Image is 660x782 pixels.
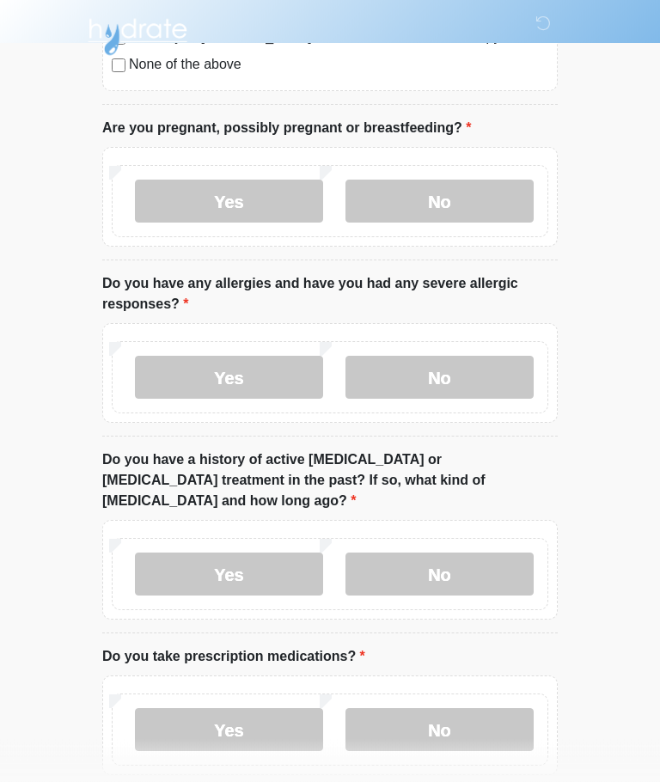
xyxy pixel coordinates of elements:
[102,450,558,512] label: Do you have a history of active [MEDICAL_DATA] or [MEDICAL_DATA] treatment in the past? If so, wh...
[102,274,558,315] label: Do you have any allergies and have you had any severe allergic responses?
[135,357,323,400] label: Yes
[102,119,471,139] label: Are you pregnant, possibly pregnant or breastfeeding?
[135,180,323,223] label: Yes
[345,553,534,596] label: No
[345,709,534,752] label: No
[135,553,323,596] label: Yes
[135,709,323,752] label: Yes
[345,180,534,223] label: No
[102,647,365,668] label: Do you take prescription medications?
[345,357,534,400] label: No
[85,13,190,57] img: Hydrate IV Bar - Arcadia Logo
